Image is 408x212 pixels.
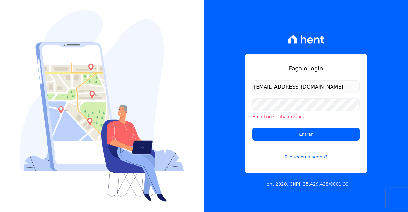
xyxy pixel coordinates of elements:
p: Hent 2020. CNPJ: 35.429.428/0001-39 [263,181,349,187]
a: Esqueceu a senha? [252,146,360,160]
h1: Faça o login [252,64,360,73]
img: Login [20,10,184,202]
li: Email ou senha inválida. [252,113,360,120]
input: Entrar [252,128,360,141]
input: Email [252,80,360,93]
